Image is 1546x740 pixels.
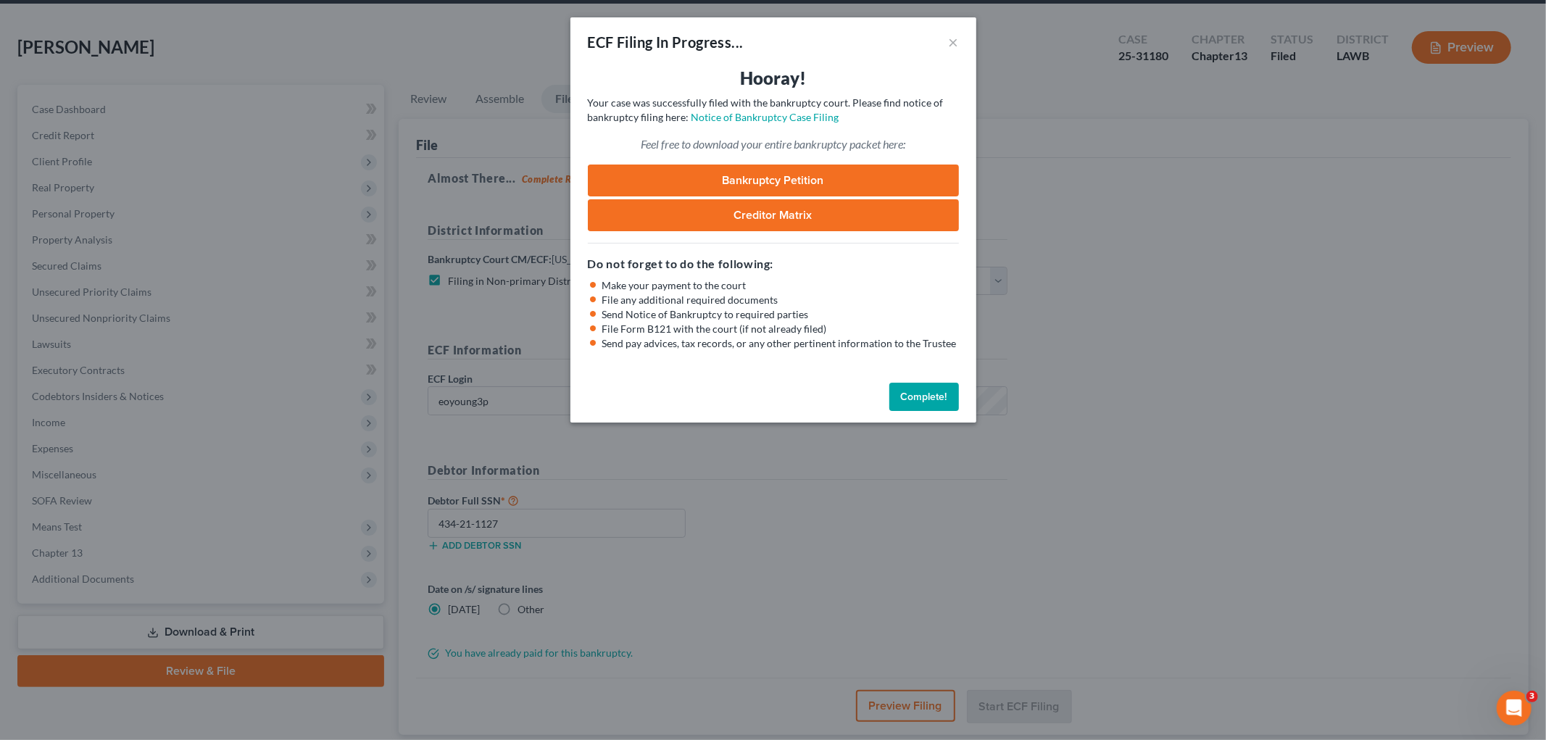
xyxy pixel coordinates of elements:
li: File Form B121 with the court (if not already filed) [602,322,959,336]
li: File any additional required documents [602,293,959,307]
iframe: Intercom live chat [1497,691,1532,726]
h5: Do not forget to do the following: [588,255,959,273]
span: 3 [1526,691,1538,702]
a: Bankruptcy Petition [588,165,959,196]
li: Send pay advices, tax records, or any other pertinent information to the Trustee [602,336,959,351]
a: Notice of Bankruptcy Case Filing [691,111,839,123]
li: Send Notice of Bankruptcy to required parties [602,307,959,322]
button: Complete! [889,383,959,412]
span: Your case was successfully filed with the bankruptcy court. Please find notice of bankruptcy fili... [588,96,944,123]
p: Feel free to download your entire bankruptcy packet here: [588,136,959,153]
a: Creditor Matrix [588,199,959,231]
h3: Hooray! [588,67,959,90]
button: × [949,33,959,51]
li: Make your payment to the court [602,278,959,293]
div: ECF Filing In Progress... [588,32,744,52]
